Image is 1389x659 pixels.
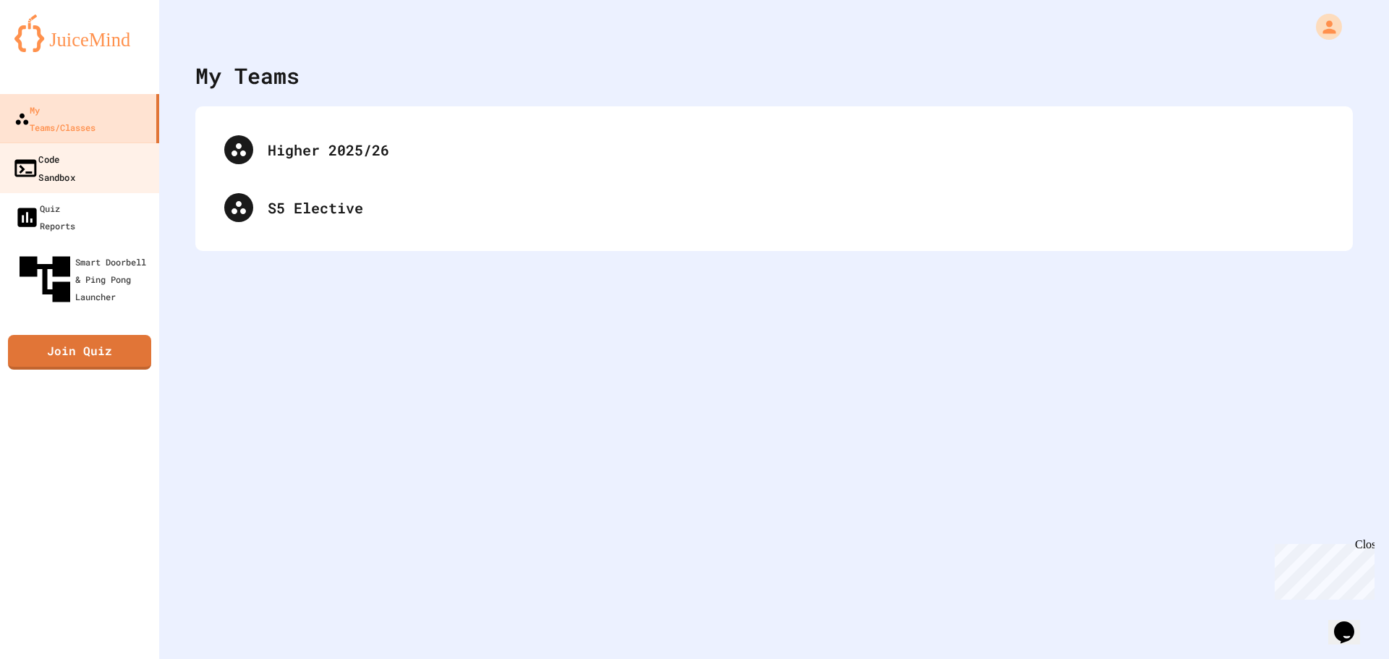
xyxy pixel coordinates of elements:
div: S5 Elective [268,197,1324,218]
div: My Account [1301,10,1346,43]
a: Join Quiz [8,335,151,370]
div: My Teams/Classes [14,101,95,136]
div: Higher 2025/26 [268,139,1324,161]
iframe: chat widget [1328,601,1375,645]
div: Chat with us now!Close [6,6,100,92]
div: Smart Doorbell & Ping Pong Launcher [14,249,153,310]
div: Code Sandbox [12,150,75,185]
div: My Teams [195,59,300,92]
div: S5 Elective [210,179,1338,237]
iframe: chat widget [1269,538,1375,600]
div: Quiz Reports [14,200,75,234]
img: logo-orange.svg [14,14,145,52]
div: Higher 2025/26 [210,121,1338,179]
